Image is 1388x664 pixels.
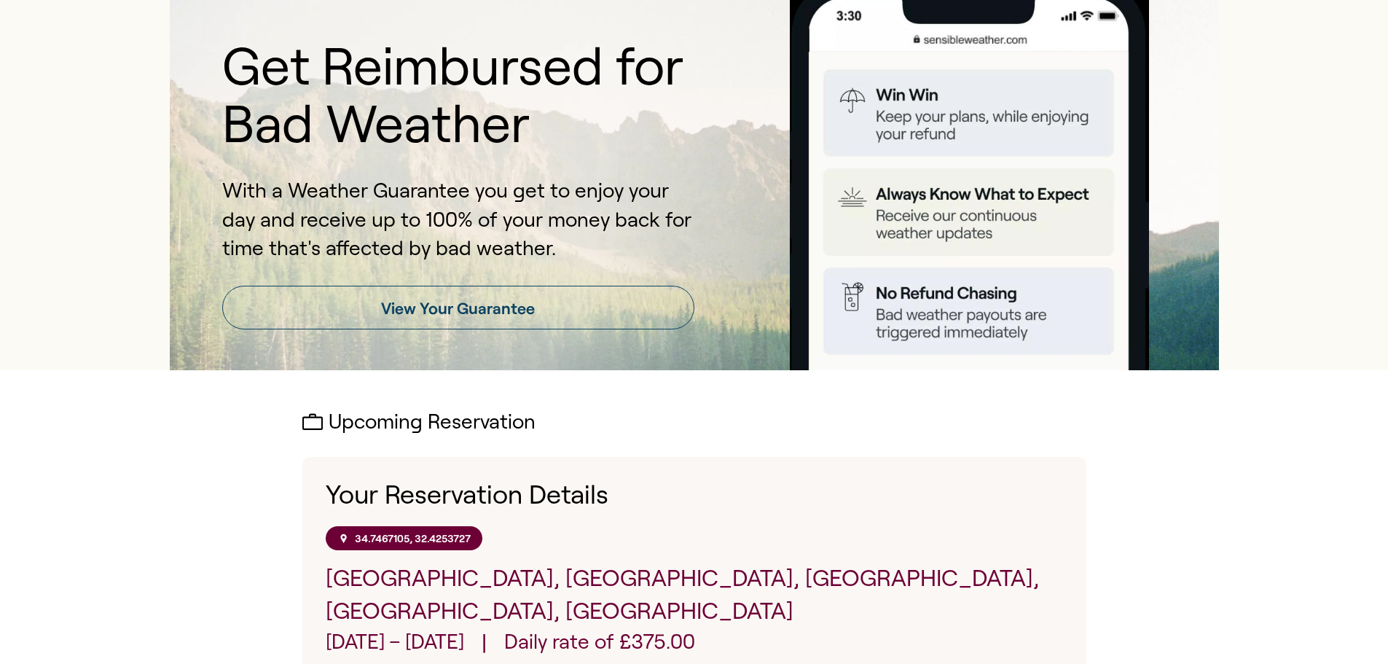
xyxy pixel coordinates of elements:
[222,176,694,262] p: With a Weather Guarantee you get to enjoy your day and receive up to 100% of your money back for ...
[355,532,471,544] p: 34.7467105, 32.4253727
[504,628,695,660] p: Daily rate of £375.00
[326,628,464,660] p: [DATE] – [DATE]
[302,411,1086,434] h2: Upcoming Reservation
[326,562,1063,628] p: [GEOGRAPHIC_DATA], [GEOGRAPHIC_DATA], [GEOGRAPHIC_DATA], [GEOGRAPHIC_DATA], [GEOGRAPHIC_DATA]
[222,38,694,153] h1: Get Reimbursed for Bad Weather
[482,628,487,660] span: |
[222,286,694,329] a: View Your Guarantee
[326,480,1063,509] h1: Your Reservation Details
